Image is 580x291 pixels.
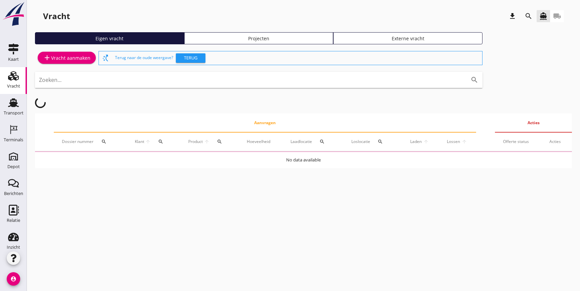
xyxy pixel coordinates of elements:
i: switch_access_shortcut [102,54,110,62]
div: Acties [549,139,564,145]
div: Kaart [8,57,19,61]
i: search [217,139,222,144]
a: Projecten [184,32,334,44]
i: add [43,54,51,62]
div: Laadlocatie [291,134,335,150]
i: local_shipping [553,12,561,20]
i: arrow_upward [145,139,152,144]
span: Lossen [446,139,461,145]
div: Terug naar de oude weergave? [115,51,479,65]
div: Vracht [7,84,20,88]
div: Vracht [43,11,70,21]
div: Depot [7,164,20,169]
i: search [319,139,325,144]
th: Acties [495,113,572,132]
i: account_circle [7,272,20,286]
span: Product [188,139,203,145]
i: directions_boat [539,12,547,20]
i: arrow_upward [423,139,430,144]
div: Loslocatie [351,134,393,150]
td: No data available [35,152,572,168]
div: Dossier nummer [62,134,118,150]
div: Offerte status [503,139,533,145]
input: Zoeken... [39,75,460,85]
div: Hoeveelheid [247,139,274,145]
div: Eigen vracht [38,35,181,42]
div: Transport [4,111,24,115]
i: search [158,139,163,144]
div: Terminals [4,138,23,142]
i: search [101,139,107,144]
div: Relatie [7,218,20,223]
div: Berichten [4,191,23,196]
i: download [508,12,516,20]
div: Inzicht [7,245,20,249]
div: Externe vracht [336,35,479,42]
i: search [378,139,383,144]
a: Externe vracht [333,32,482,44]
a: Vracht aanmaken [38,52,96,64]
span: Laden [410,139,423,145]
i: search [525,12,533,20]
div: Terug [179,55,203,61]
div: Vracht aanmaken [43,54,90,62]
i: search [470,76,478,84]
i: arrow_upward [461,139,468,144]
div: Projecten [187,35,331,42]
i: arrow_upward [203,139,210,144]
span: Klant [134,139,145,145]
a: Eigen vracht [35,32,184,44]
button: Terug [176,53,205,63]
th: Aanvragen [54,113,476,132]
img: logo-small.a267ee39.svg [1,2,26,27]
